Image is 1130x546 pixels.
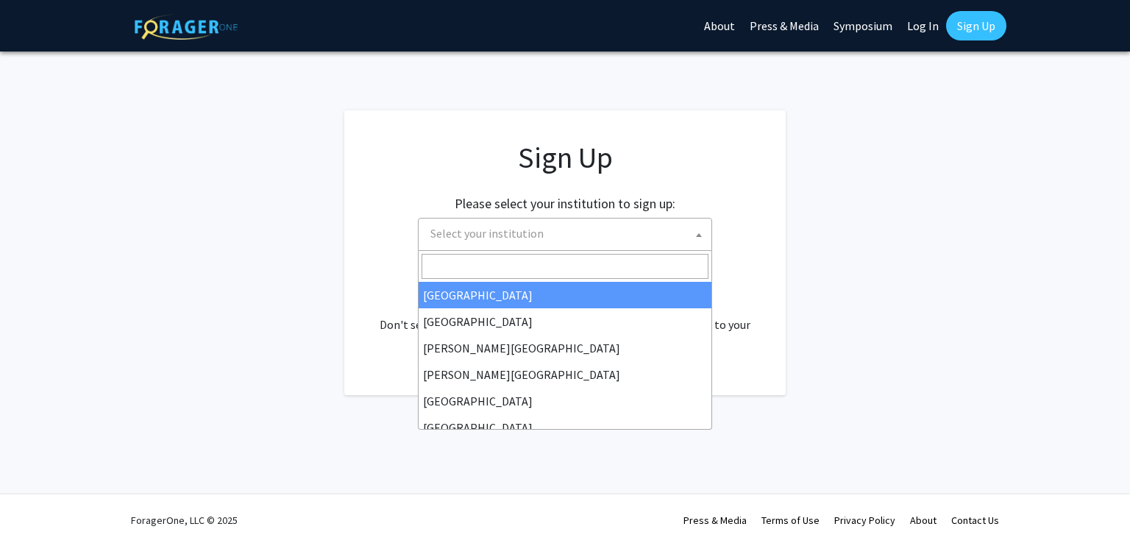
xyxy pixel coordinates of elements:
span: Select your institution [430,226,544,241]
input: Search [422,254,708,279]
li: [GEOGRAPHIC_DATA] [419,414,711,441]
li: [GEOGRAPHIC_DATA] [419,308,711,335]
h2: Please select your institution to sign up: [455,196,675,212]
a: Press & Media [683,514,747,527]
span: Select your institution [424,219,711,249]
li: [GEOGRAPHIC_DATA] [419,388,711,414]
span: Select your institution [418,218,712,251]
li: [PERSON_NAME][GEOGRAPHIC_DATA] [419,361,711,388]
a: Contact Us [951,514,999,527]
div: Already have an account? . Don't see your institution? about bringing ForagerOne to your institut... [374,280,756,351]
a: Sign Up [946,11,1006,40]
div: ForagerOne, LLC © 2025 [131,494,238,546]
a: Privacy Policy [834,514,895,527]
li: [PERSON_NAME][GEOGRAPHIC_DATA] [419,335,711,361]
li: [GEOGRAPHIC_DATA] [419,282,711,308]
a: About [910,514,937,527]
img: ForagerOne Logo [135,14,238,40]
iframe: Chat [11,480,63,535]
h1: Sign Up [374,140,756,175]
a: Terms of Use [761,514,820,527]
